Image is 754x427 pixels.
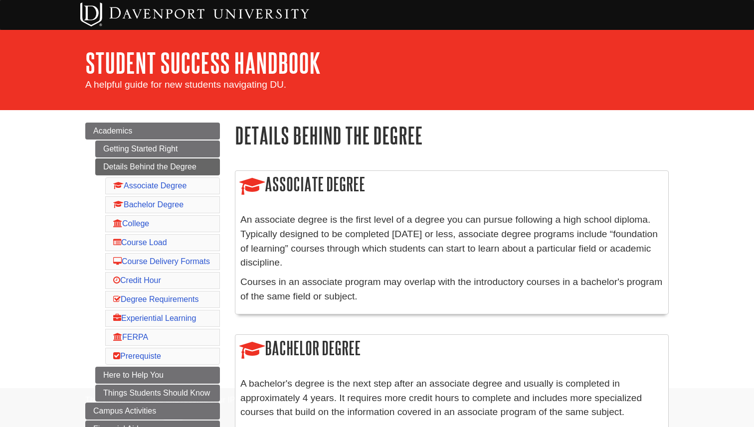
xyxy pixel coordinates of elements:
a: Details Behind the Degree [95,158,220,175]
a: Prerequiste [113,352,161,360]
a: Campus Activities [85,403,220,420]
h1: Details Behind the Degree [235,123,669,148]
a: Degree Requirements [113,295,199,303]
a: Course Load [113,238,167,247]
a: College [113,219,149,228]
a: Experiential Learning [113,314,196,322]
span: Academics [93,127,132,135]
h2: Bachelor Degree [235,335,668,363]
a: Course Delivery Formats [113,257,210,266]
h2: Associate Degree [235,171,668,199]
p: An associate degree is the first level of a degree you can pursue following a high school diploma... [240,213,663,270]
a: FERPA [113,333,148,341]
span: A helpful guide for new students navigating DU. [85,79,286,90]
a: Getting Started Right [95,141,220,157]
a: Student Success Handbook [85,47,321,78]
a: Bachelor Degree [113,200,184,209]
a: Things Students Should Know [95,385,220,402]
a: Here to Help You [95,367,220,384]
p: Courses in an associate program may overlap with the introductory courses in a bachelor's program... [240,275,663,304]
a: Academics [85,123,220,140]
p: A bachelor's degree is the next step after an associate degree and usually is completed in approx... [240,377,663,420]
a: Credit Hour [113,276,161,285]
span: Campus Activities [93,407,156,415]
img: Davenport University [80,2,309,26]
a: Associate Degree [113,181,187,190]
